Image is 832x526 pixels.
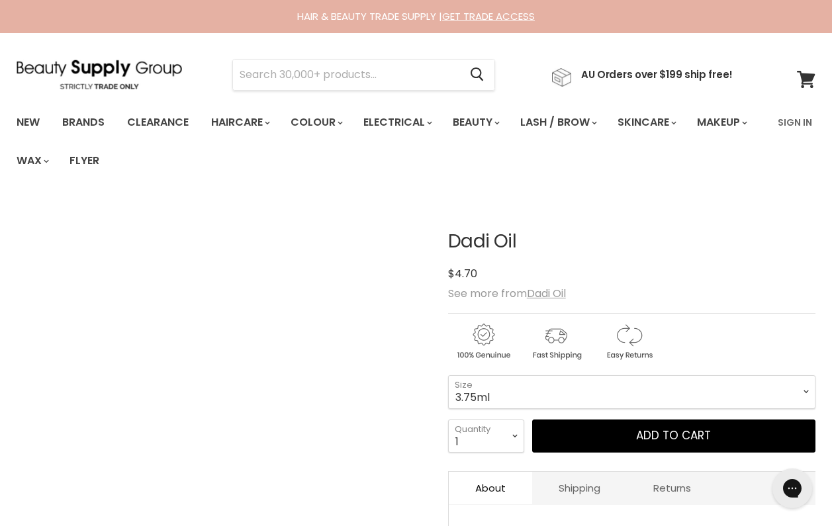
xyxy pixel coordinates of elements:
span: $4.70 [448,266,477,281]
span: See more from [448,286,566,301]
select: Quantity [448,419,524,453]
input: Search [233,60,459,90]
a: GET TRADE ACCESS [442,9,535,23]
ul: Main menu [7,103,770,180]
a: Clearance [117,109,199,136]
form: Product [232,59,495,91]
button: Add to cart [532,419,815,453]
a: Beauty [443,109,508,136]
a: Sign In [770,109,820,136]
a: Wax [7,147,57,175]
span: Add to cart [636,427,711,443]
img: returns.gif [594,322,664,362]
a: Shipping [532,472,627,504]
iframe: Gorgias live chat messenger [766,464,819,513]
a: Skincare [608,109,684,136]
a: Flyer [60,147,109,175]
a: Electrical [353,109,440,136]
a: Haircare [201,109,278,136]
a: Colour [281,109,351,136]
a: Lash / Brow [510,109,605,136]
a: New [7,109,50,136]
button: Search [459,60,494,90]
img: genuine.gif [448,322,518,362]
a: Makeup [687,109,755,136]
img: shipping.gif [521,322,591,362]
a: About [449,472,532,504]
a: Dadi Oil [527,286,566,301]
h1: Dadi Oil [448,232,815,252]
a: Brands [52,109,115,136]
a: Returns [627,472,717,504]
